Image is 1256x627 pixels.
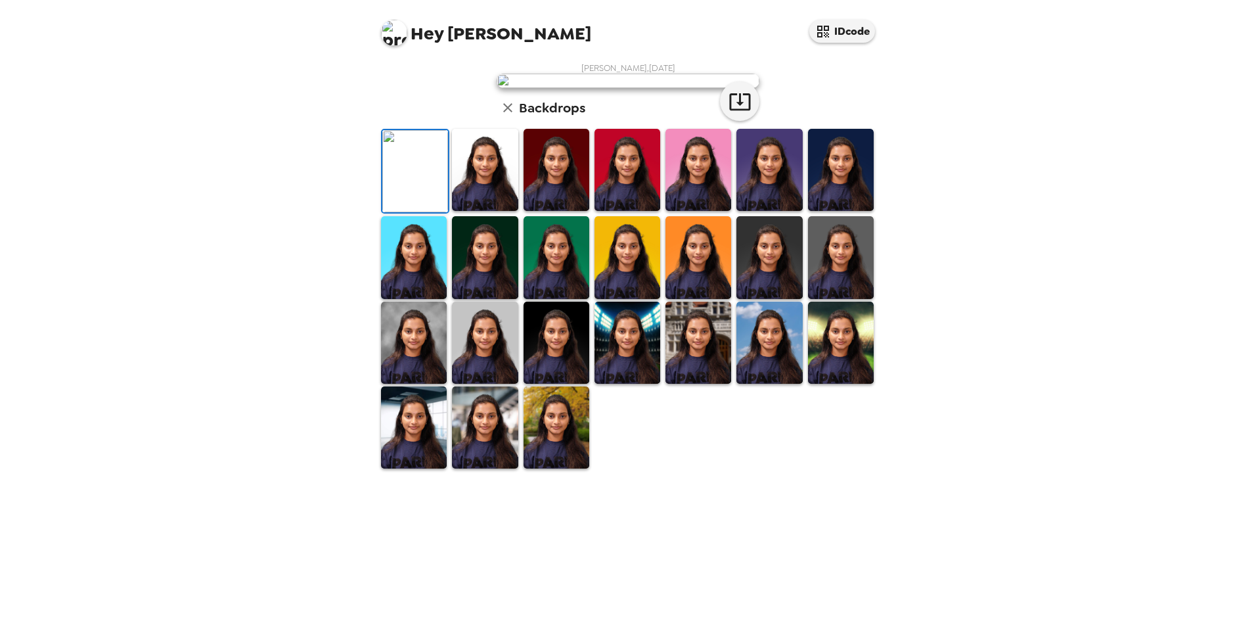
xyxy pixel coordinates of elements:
[382,130,448,212] img: Original
[497,74,759,88] img: user
[519,97,585,118] h6: Backdrops
[381,13,591,43] span: [PERSON_NAME]
[381,20,407,46] img: profile pic
[411,22,443,45] span: Hey
[581,62,675,74] span: [PERSON_NAME] , [DATE]
[809,20,875,43] button: IDcode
